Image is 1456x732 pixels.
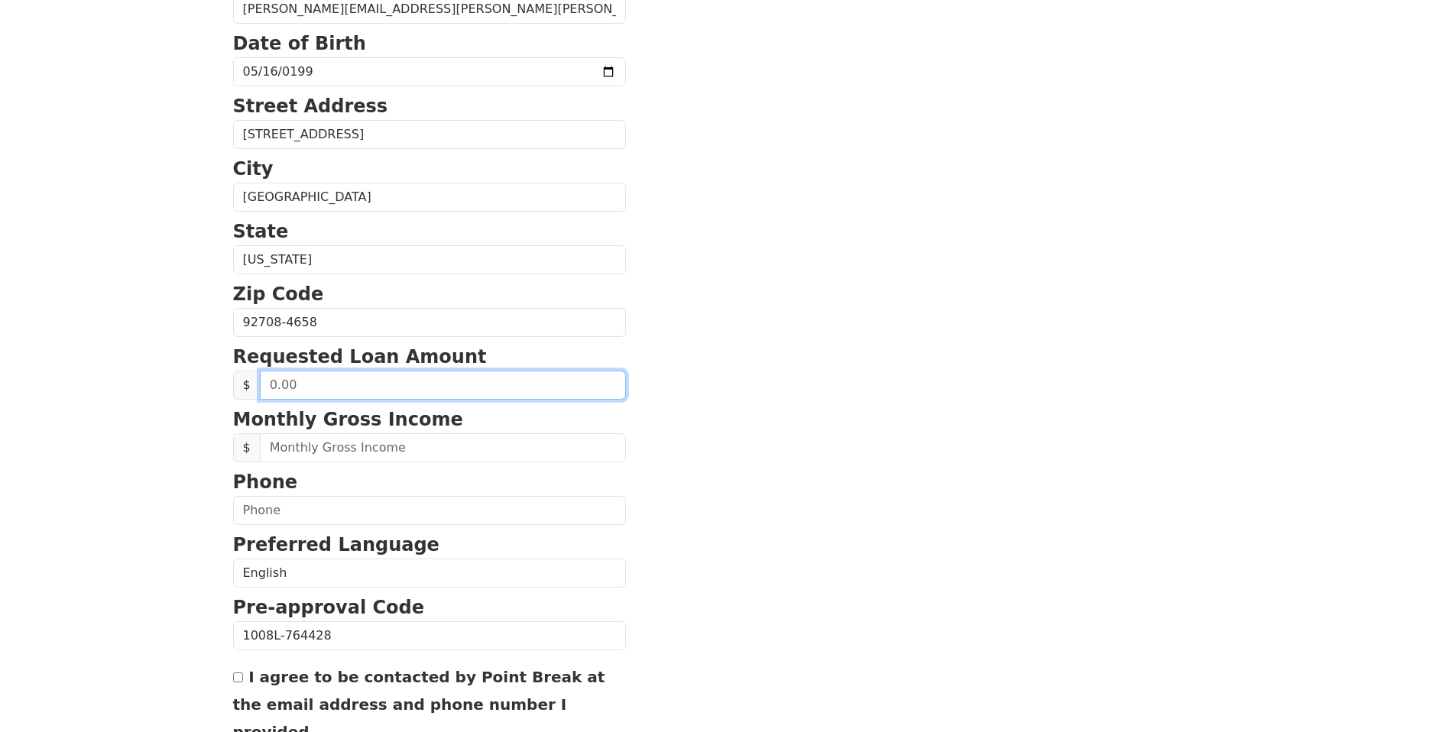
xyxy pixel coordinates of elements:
strong: Phone [233,471,298,493]
input: Pre-approval Code [233,621,626,650]
p: Monthly Gross Income [233,406,626,433]
strong: Date of Birth [233,33,366,54]
strong: Requested Loan Amount [233,346,487,368]
input: Phone [233,496,626,525]
strong: Preferred Language [233,534,439,555]
input: Zip Code [233,308,626,337]
strong: State [233,221,289,242]
strong: Zip Code [233,283,324,305]
span: $ [233,371,261,400]
input: Street Address [233,120,626,149]
input: 0.00 [260,371,626,400]
strong: City [233,158,274,180]
strong: Street Address [233,96,388,117]
input: City [233,183,626,212]
span: $ [233,433,261,462]
strong: Pre-approval Code [233,597,425,618]
input: Monthly Gross Income [260,433,626,462]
